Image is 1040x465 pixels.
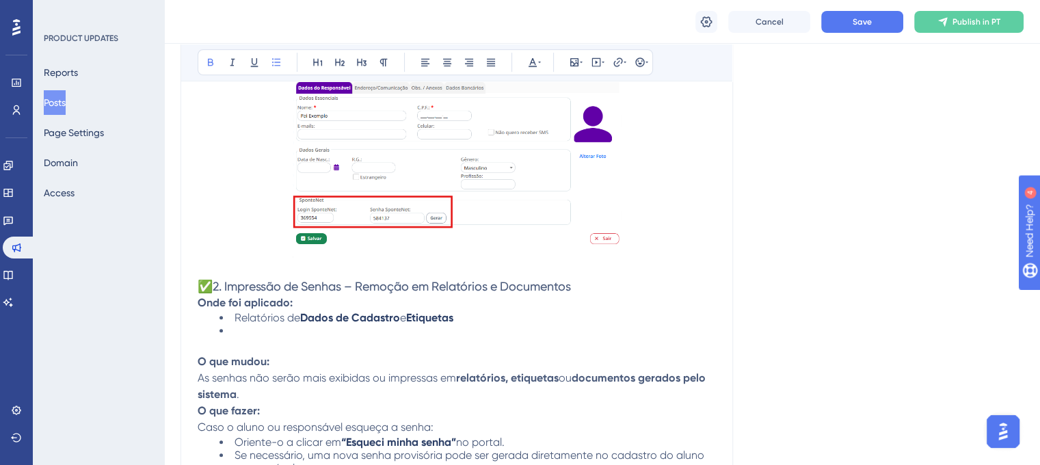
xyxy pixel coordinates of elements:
span: As senhas não serão mais exibidas ou impressas em [198,371,456,384]
button: Cancel [728,11,810,33]
span: Publish in PT [952,16,1000,27]
span: Relatórios de [235,311,300,324]
span: Oriente-o a clicar em [235,436,341,449]
span: Need Help? [32,3,85,20]
strong: O que mudou: [198,355,269,368]
span: . [237,388,239,401]
iframe: UserGuiding AI Assistant Launcher [983,411,1024,452]
div: PRODUCT UPDATES [44,33,118,44]
button: Save [821,11,903,33]
strong: O que fazer: [198,404,260,417]
button: Posts [44,90,66,115]
span: Save [853,16,872,27]
div: 4 [95,7,99,18]
span: ✅2. Impressão de Senhas – Remoção em Relatórios e Documentos [198,279,571,293]
button: Access [44,181,75,205]
span: no portal. [456,436,505,449]
strong: relatórios, etiquetas [456,371,559,384]
strong: “Esqueci minha senha” [341,436,456,449]
button: Domain [44,150,78,175]
strong: Etiquetas [406,311,453,324]
strong: Onde foi aplicado: [198,296,293,309]
span: Cancel [756,16,784,27]
button: Reports [44,60,78,85]
button: Page Settings [44,120,104,145]
button: Publish in PT [914,11,1024,33]
span: e [400,311,406,324]
span: ou [559,371,572,384]
span: Caso o aluno ou responsável esqueça a senha: [198,421,434,434]
strong: Dados de Cadastro [300,311,400,324]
